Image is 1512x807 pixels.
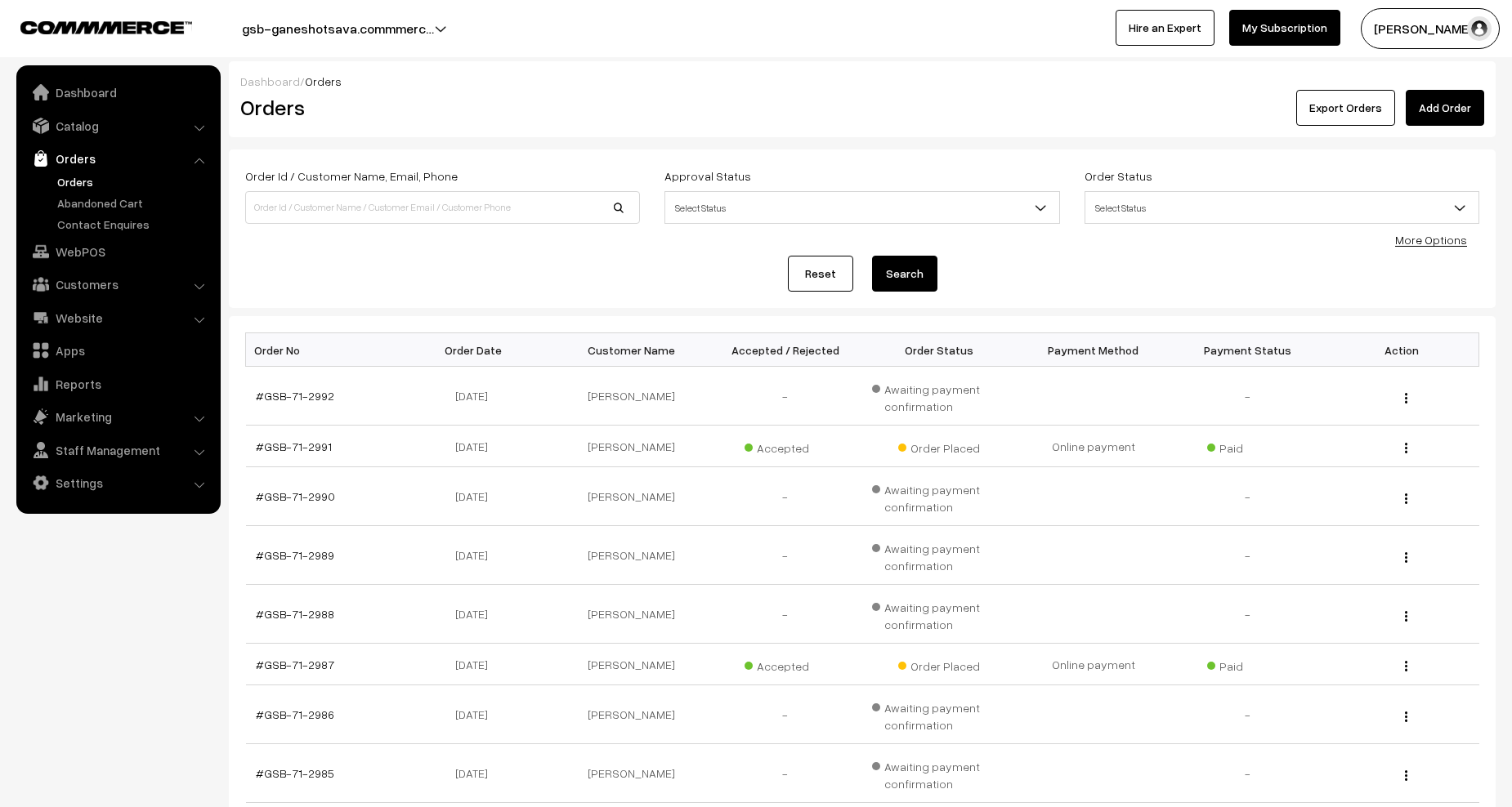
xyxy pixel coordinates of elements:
a: Reset [788,256,853,292]
a: Settings [20,468,215,497]
div: / [240,73,1484,90]
td: [PERSON_NAME] [554,685,709,744]
a: #GSB-71-2986 [256,707,334,721]
span: Paid [1207,435,1289,457]
td: [DATE] [400,526,554,585]
td: [DATE] [400,367,554,426]
td: - [1170,744,1325,803]
label: Order Id / Customer Name, Email, Phone [245,167,458,185]
a: Reports [20,369,215,399]
th: Order No [246,333,400,367]
td: - [708,467,862,526]
td: [DATE] [400,744,554,803]
td: Online payment [1017,426,1171,467]
th: Payment Status [1170,333,1325,367]
span: Select Status [1085,191,1479,224]
button: gsb-ganeshotsava.commmerc… [185,8,491,49]
td: [PERSON_NAME] [554,526,709,585]
span: Paid [1207,653,1289,675]
span: Order Placed [898,653,980,675]
td: Online payment [1017,644,1171,685]
button: Export Orders [1296,90,1395,126]
a: Orders [53,173,215,190]
a: #GSB-71-2990 [256,489,335,503]
td: [PERSON_NAME] [554,426,709,467]
label: Approval Status [664,167,751,185]
a: Orders [20,144,215,173]
a: #GSB-71-2989 [256,548,334,562]
img: Menu [1405,443,1407,453]
img: Menu [1405,711,1407,722]
a: Add Order [1406,90,1484,126]
button: Search [872,256,937,292]
span: Awaiting payment confirmation [872,754,1007,792]
span: Awaiting payment confirmation [872,695,1007,733]
h2: Orders [240,95,638,120]
span: Awaiting payment confirmation [872,536,1007,574]
td: [DATE] [400,467,554,526]
img: user [1467,16,1492,41]
a: Apps [20,336,215,365]
a: #GSB-71-2992 [256,389,334,403]
td: [DATE] [400,685,554,744]
td: [DATE] [400,585,554,644]
th: Action [1325,333,1479,367]
td: - [1170,526,1325,585]
th: Order Status [862,333,1017,367]
td: - [708,367,862,426]
td: [DATE] [400,644,554,685]
a: COMMMERCE [20,16,163,36]
span: Order Placed [898,435,980,457]
td: - [708,685,862,744]
span: Select Status [1085,194,1478,222]
img: Menu [1405,770,1407,781]
img: Menu [1405,552,1407,563]
th: Order Date [400,333,554,367]
a: Website [20,303,215,332]
th: Accepted / Rejected [708,333,862,367]
td: - [1170,685,1325,744]
img: Menu [1405,393,1407,403]
span: Awaiting payment confirmation [872,377,1007,415]
td: - [708,526,862,585]
input: Order Id / Customer Name / Customer Email / Customer Phone [245,191,640,224]
button: [PERSON_NAME] [1361,8,1500,49]
img: Menu [1405,661,1407,671]
a: Dashboard [240,74,300,88]
th: Customer Name [554,333,709,367]
td: - [1170,585,1325,644]
img: Menu [1405,611,1407,622]
a: Marketing [20,402,215,431]
td: [DATE] [400,426,554,467]
span: Awaiting payment confirmation [872,595,1007,633]
img: Menu [1405,493,1407,504]
a: My Subscription [1229,10,1340,46]
a: Contact Enquires [53,216,215,233]
td: - [1170,367,1325,426]
a: #GSB-71-2988 [256,607,334,621]
span: Select Status [664,191,1059,224]
span: Orders [305,74,342,88]
td: [PERSON_NAME] [554,367,709,426]
th: Payment Method [1017,333,1171,367]
td: [PERSON_NAME] [554,585,709,644]
a: Dashboard [20,78,215,107]
span: Awaiting payment confirmation [872,477,1007,515]
a: #GSB-71-2991 [256,439,332,453]
td: - [708,585,862,644]
td: - [708,744,862,803]
td: - [1170,467,1325,526]
a: Customers [20,270,215,299]
a: Abandoned Cart [53,194,215,212]
td: [PERSON_NAME] [554,644,709,685]
a: WebPOS [20,237,215,266]
img: COMMMERCE [20,21,192,33]
a: Hire an Expert [1116,10,1215,46]
span: Accepted [745,435,826,457]
a: #GSB-71-2985 [256,766,334,780]
a: #GSB-71-2987 [256,658,334,671]
a: Catalog [20,111,215,140]
a: Staff Management [20,435,215,465]
td: [PERSON_NAME] [554,467,709,526]
span: Select Status [665,194,1058,222]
